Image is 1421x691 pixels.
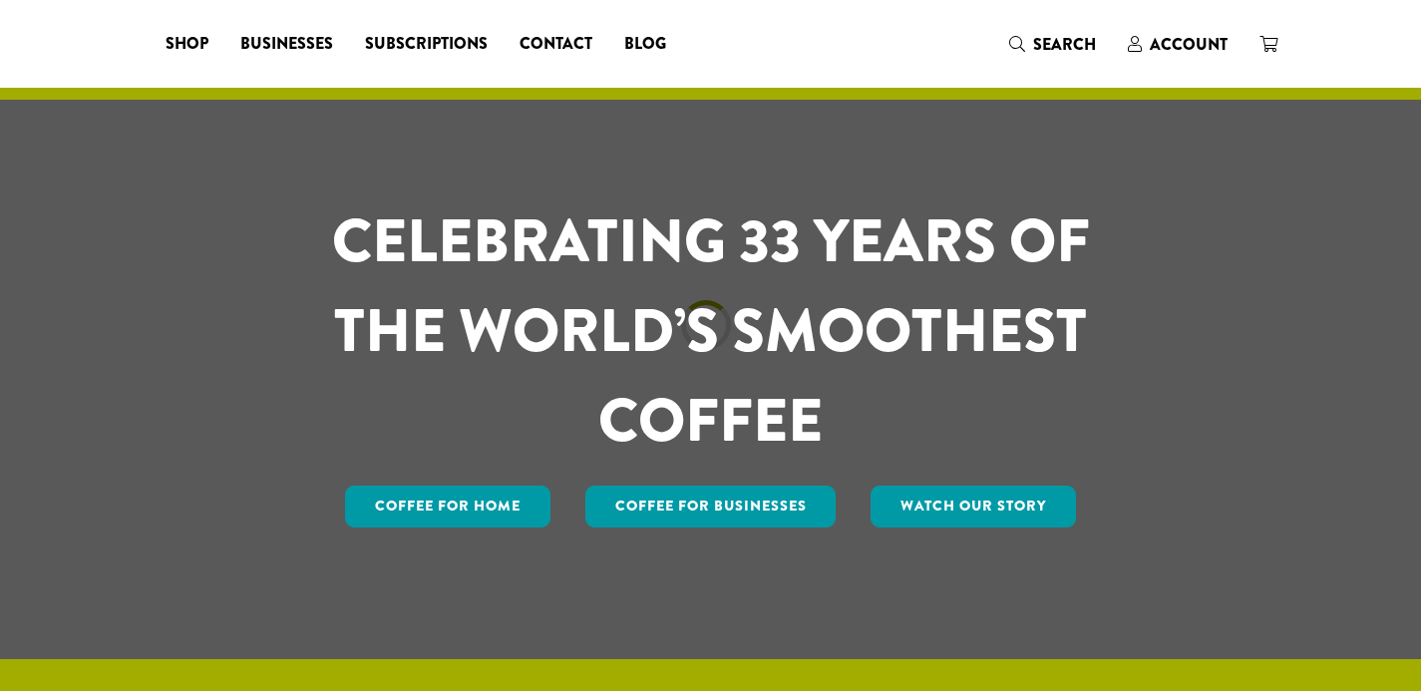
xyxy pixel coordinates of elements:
[520,32,592,57] span: Contact
[1112,28,1243,61] a: Account
[349,28,504,60] a: Subscriptions
[993,28,1112,61] a: Search
[240,32,333,57] span: Businesses
[365,32,488,57] span: Subscriptions
[273,196,1149,466] h1: CELEBRATING 33 YEARS OF THE WORLD’S SMOOTHEST COFFEE
[585,486,837,527] a: Coffee For Businesses
[608,28,682,60] a: Blog
[871,486,1076,527] a: Watch Our Story
[624,32,666,57] span: Blog
[1150,33,1228,56] span: Account
[345,486,550,527] a: Coffee for Home
[504,28,608,60] a: Contact
[166,32,208,57] span: Shop
[150,28,224,60] a: Shop
[224,28,349,60] a: Businesses
[1033,33,1096,56] span: Search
